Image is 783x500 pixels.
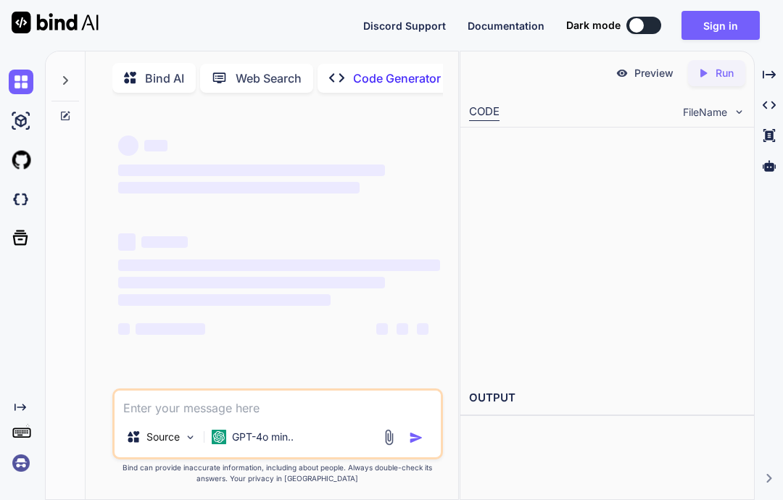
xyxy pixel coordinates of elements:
[9,187,33,212] img: darkCloudIdeIcon
[716,66,734,80] p: Run
[9,148,33,172] img: githubLight
[468,18,544,33] button: Documentation
[184,431,196,443] img: Pick Models
[469,104,500,121] div: CODE
[397,323,408,335] span: ‌
[417,323,428,335] span: ‌
[616,67,629,80] img: preview
[145,70,184,87] p: Bind AI
[376,323,388,335] span: ‌
[118,277,386,288] span: ‌
[683,105,727,120] span: FileName
[236,70,302,87] p: Web Search
[112,462,443,484] p: Bind can provide inaccurate information, including about people. Always double-check its answers....
[468,20,544,32] span: Documentation
[381,429,397,446] img: attachment
[232,430,294,444] p: GPT-4o min..
[460,381,754,415] h2: OUTPUT
[141,236,188,248] span: ‌
[634,66,674,80] p: Preview
[9,451,33,475] img: signin
[118,294,331,306] span: ‌
[681,11,760,40] button: Sign in
[118,323,130,335] span: ‌
[146,430,180,444] p: Source
[12,12,99,33] img: Bind AI
[118,259,440,271] span: ‌
[212,430,226,444] img: GPT-4o mini
[9,70,33,94] img: chat
[363,20,446,32] span: Discord Support
[9,109,33,133] img: ai-studio
[733,106,745,118] img: chevron down
[566,18,621,33] span: Dark mode
[144,140,167,151] span: ‌
[353,70,441,87] p: Code Generator
[409,430,423,445] img: icon
[118,233,136,251] span: ‌
[118,182,360,193] span: ‌
[136,323,205,335] span: ‌
[118,136,138,156] span: ‌
[363,18,446,33] button: Discord Support
[118,164,386,176] span: ‌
